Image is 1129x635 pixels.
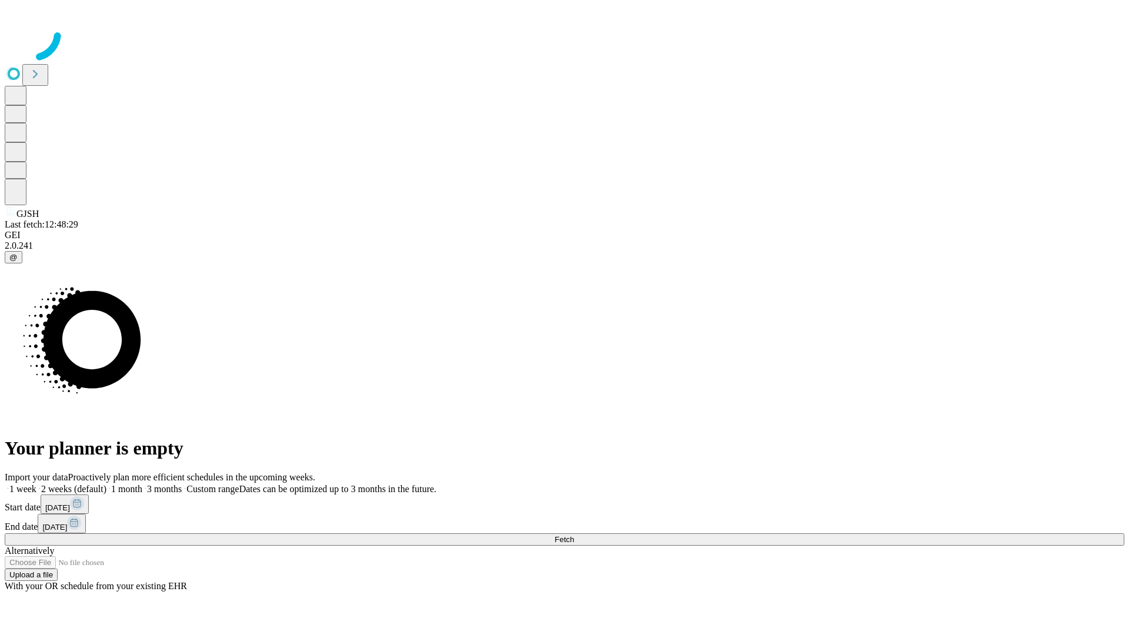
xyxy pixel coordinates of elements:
[5,219,78,229] span: Last fetch: 12:48:29
[41,494,89,514] button: [DATE]
[5,230,1124,240] div: GEI
[5,581,187,591] span: With your OR schedule from your existing EHR
[38,514,86,533] button: [DATE]
[5,546,54,556] span: Alternatively
[5,533,1124,546] button: Fetch
[41,484,106,494] span: 2 weeks (default)
[5,240,1124,251] div: 2.0.241
[42,523,67,532] span: [DATE]
[16,209,39,219] span: GJSH
[9,253,18,262] span: @
[147,484,182,494] span: 3 months
[5,494,1124,514] div: Start date
[45,503,70,512] span: [DATE]
[68,472,315,482] span: Proactively plan more efficient schedules in the upcoming weeks.
[186,484,239,494] span: Custom range
[5,514,1124,533] div: End date
[555,535,574,544] span: Fetch
[5,472,68,482] span: Import your data
[111,484,142,494] span: 1 month
[239,484,436,494] span: Dates can be optimized up to 3 months in the future.
[5,569,58,581] button: Upload a file
[9,484,36,494] span: 1 week
[5,251,22,263] button: @
[5,437,1124,459] h1: Your planner is empty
